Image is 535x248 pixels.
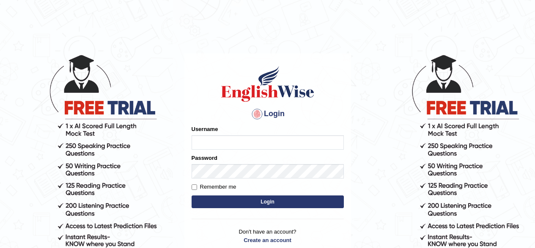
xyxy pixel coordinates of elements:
[192,125,218,133] label: Username
[192,195,344,208] button: Login
[192,184,197,190] input: Remember me
[219,65,316,103] img: Logo of English Wise sign in for intelligent practice with AI
[192,236,344,244] a: Create an account
[192,107,344,121] h4: Login
[192,154,217,162] label: Password
[192,183,236,191] label: Remember me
